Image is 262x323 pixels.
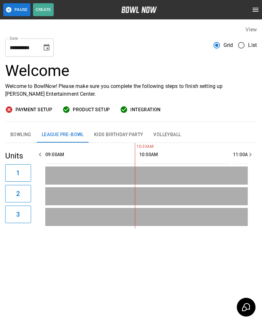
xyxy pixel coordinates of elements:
[16,106,52,114] span: Payment Setup
[5,82,257,98] p: Welcome to BowlNow! Please make sure you complete the following steps to finish setting up [PERSO...
[5,62,257,80] h3: Welcome
[73,106,110,114] span: Product Setup
[135,144,136,150] span: 10:33AM
[5,127,37,143] button: Bowling
[130,106,160,114] span: Integration
[40,41,53,54] button: Choose date, selected date is Sep 27, 2025
[16,168,20,178] h6: 1
[246,27,257,33] label: View
[249,3,262,16] button: open drawer
[33,3,54,16] button: Create
[224,41,233,49] span: Grid
[5,185,31,202] button: 2
[139,145,230,164] th: 10:00AM
[3,3,30,16] button: Pause
[16,188,20,199] h6: 2
[37,127,89,143] button: League Pre-Bowl
[5,127,257,143] div: inventory tabs
[121,6,157,13] img: logo
[248,41,257,49] span: List
[89,127,148,143] button: Kids Birthday Party
[148,127,186,143] button: Volleyball
[5,151,31,161] h5: Units
[45,145,136,164] th: 09:00AM
[5,206,31,223] button: 3
[5,164,31,182] button: 1
[16,209,20,220] h6: 3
